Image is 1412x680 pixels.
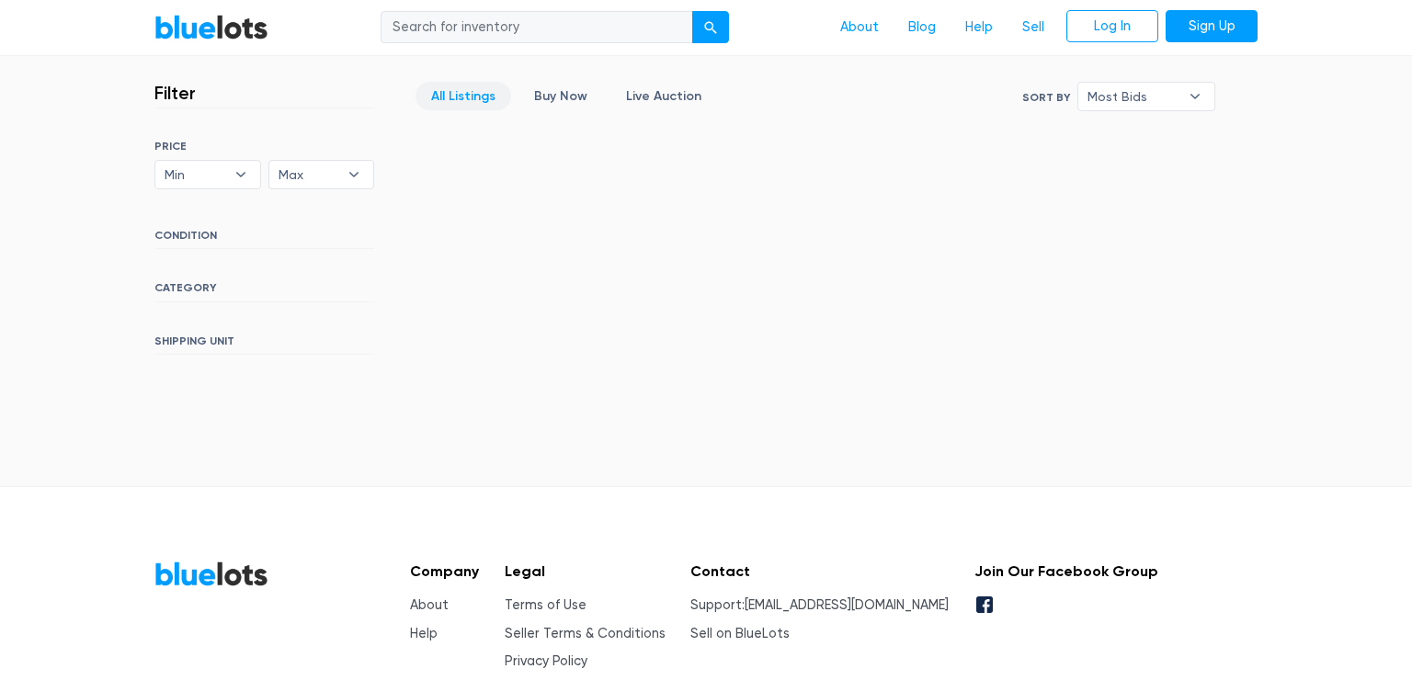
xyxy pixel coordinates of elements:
span: Min [165,161,225,188]
span: Most Bids [1087,83,1179,110]
a: Blog [894,10,951,45]
a: Sell on BlueLots [690,626,790,641]
a: All Listings [416,82,511,110]
b: ▾ [1176,83,1214,110]
h6: CATEGORY [154,281,374,301]
a: Privacy Policy [505,653,587,669]
a: Sign Up [1166,10,1258,43]
a: About [826,10,894,45]
a: Log In [1066,10,1158,43]
h6: SHIPPING UNIT [154,334,374,355]
h5: Legal [505,562,666,580]
a: BlueLots [154,561,268,587]
label: Sort By [1022,89,1070,106]
h5: Join Our Facebook Group [974,562,1158,580]
a: Help [410,626,438,641]
a: Terms of Use [505,597,586,613]
a: [EMAIL_ADDRESS][DOMAIN_NAME] [745,597,949,613]
a: Sell [1008,10,1059,45]
h5: Company [410,562,479,580]
h6: CONDITION [154,229,374,249]
span: Max [279,161,339,188]
a: Buy Now [518,82,603,110]
h6: PRICE [154,140,374,153]
a: Live Auction [610,82,717,110]
a: BlueLots [154,14,268,40]
a: Help [951,10,1008,45]
h3: Filter [154,82,196,104]
h5: Contact [690,562,949,580]
b: ▾ [222,161,260,188]
li: Support: [690,595,949,616]
a: Seller Terms & Conditions [505,626,666,641]
a: About [410,597,449,613]
b: ▾ [335,161,373,188]
input: Search for inventory [381,11,693,44]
